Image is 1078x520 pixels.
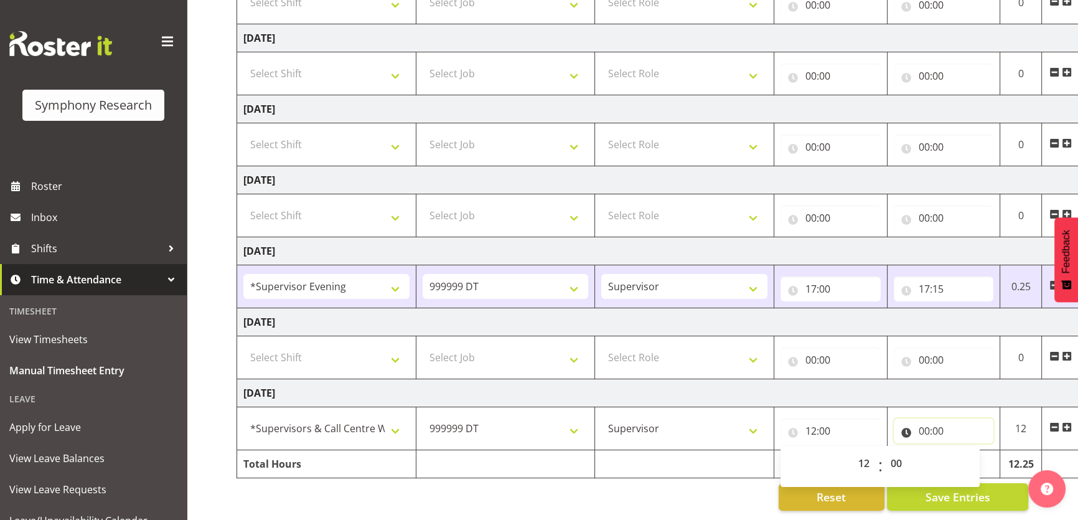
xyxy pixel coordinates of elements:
input: Click to select... [894,347,994,372]
td: 0.25 [1000,265,1042,308]
span: Feedback [1061,230,1072,273]
input: Click to select... [780,347,881,372]
div: Leave [3,386,184,412]
td: 0 [1000,336,1042,379]
input: Click to select... [780,206,881,230]
input: Click to select... [780,277,881,301]
button: Reset [779,483,884,511]
button: Feedback - Show survey [1054,217,1078,302]
img: help-xxl-2.png [1041,483,1053,495]
a: Manual Timesheet Entry [3,355,184,386]
span: Shifts [31,239,162,258]
td: Total Hours [237,450,416,478]
span: Manual Timesheet Entry [9,361,177,380]
button: Save Entries [887,483,1028,511]
span: View Timesheets [9,330,177,349]
div: Symphony Research [35,96,152,115]
a: View Timesheets [3,324,184,355]
span: Time & Attendance [31,270,162,289]
td: 0 [1000,52,1042,95]
input: Click to select... [894,206,994,230]
span: View Leave Balances [9,449,177,468]
span: Save Entries [925,489,990,505]
a: Apply for Leave [3,412,184,443]
span: : [878,451,883,482]
img: Rosterit website logo [9,31,112,56]
input: Click to select... [894,277,994,301]
input: Click to select... [894,135,994,159]
div: Timesheet [3,298,184,324]
input: Click to select... [894,418,994,443]
input: Click to select... [780,135,881,159]
span: Reset [817,489,846,505]
input: Click to select... [780,64,881,88]
span: View Leave Requests [9,480,177,499]
input: Click to select... [780,418,881,443]
input: Click to select... [894,64,994,88]
td: 0 [1000,123,1042,166]
a: View Leave Requests [3,474,184,505]
td: 0 [1000,194,1042,237]
span: Apply for Leave [9,418,177,437]
td: 12 [1000,407,1042,450]
td: 12.25 [1000,450,1042,478]
a: View Leave Balances [3,443,184,474]
span: Inbox [31,208,180,227]
span: Roster [31,177,180,196]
